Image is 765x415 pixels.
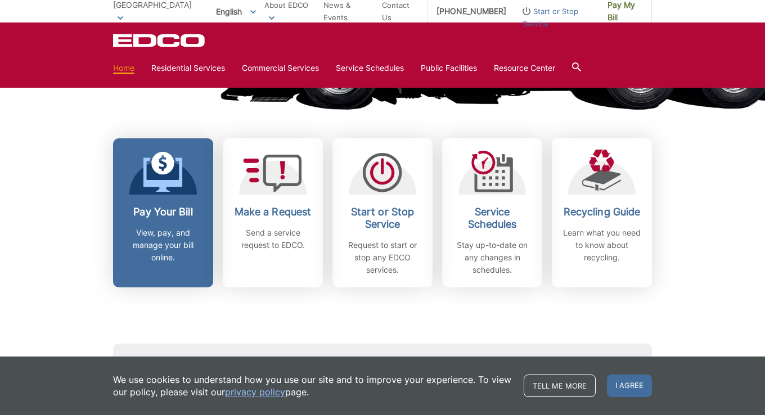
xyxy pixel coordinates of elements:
a: Make a Request Send a service request to EDCO. [223,138,323,287]
p: Send a service request to EDCO. [231,227,314,251]
h2: Recycling Guide [560,206,643,218]
a: Service Schedules [336,62,404,74]
a: Resource Center [494,62,555,74]
span: English [208,2,264,21]
p: We use cookies to understand how you use our site and to improve your experience. To view our pol... [113,373,512,398]
p: Learn what you need to know about recycling. [560,227,643,264]
h2: Make a Request [231,206,314,218]
a: Tell me more [524,375,596,397]
a: Service Schedules Stay up-to-date on any changes in schedules. [442,138,542,287]
a: Commercial Services [242,62,319,74]
a: Recycling Guide Learn what you need to know about recycling. [552,138,652,287]
h2: Start or Stop Service [341,206,424,231]
p: Stay up-to-date on any changes in schedules. [451,239,534,276]
p: View, pay, and manage your bill online. [121,227,205,264]
span: I agree [607,375,652,397]
h2: Service Schedules [451,206,534,231]
a: Public Facilities [421,62,477,74]
a: EDCD logo. Return to the homepage. [113,34,206,47]
h2: Pay Your Bill [121,206,205,218]
p: Request to start or stop any EDCO services. [341,239,424,276]
a: Residential Services [151,62,225,74]
a: privacy policy [225,386,285,398]
a: Pay Your Bill View, pay, and manage your bill online. [113,138,213,287]
a: Home [113,62,134,74]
